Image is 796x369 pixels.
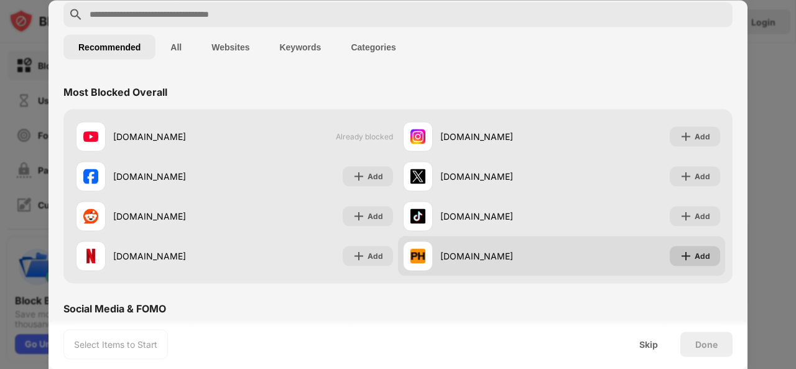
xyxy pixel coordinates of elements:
img: favicons [410,248,425,263]
div: [DOMAIN_NAME] [440,170,562,183]
div: Add [695,130,710,142]
div: Done [695,339,718,349]
div: Add [695,210,710,222]
div: Add [368,250,383,262]
div: Add [368,210,383,222]
div: Add [695,250,710,262]
img: favicons [410,129,425,144]
button: Recommended [63,34,155,59]
div: Skip [639,339,658,349]
button: Categories [336,34,410,59]
div: Select Items to Start [74,338,157,350]
div: [DOMAIN_NAME] [440,210,562,223]
div: [DOMAIN_NAME] [113,250,234,263]
img: favicons [410,169,425,184]
img: favicons [83,248,98,263]
img: favicons [410,208,425,223]
span: Already blocked [336,132,393,141]
div: Most Blocked Overall [63,85,167,98]
img: favicons [83,208,98,223]
img: search.svg [68,7,83,22]
button: Websites [197,34,264,59]
div: [DOMAIN_NAME] [113,170,234,183]
div: Add [695,170,710,182]
button: Keywords [264,34,336,59]
div: [DOMAIN_NAME] [113,130,234,143]
div: [DOMAIN_NAME] [440,130,562,143]
img: favicons [83,129,98,144]
div: Add [368,170,383,182]
div: [DOMAIN_NAME] [113,210,234,223]
button: All [155,34,197,59]
div: Social Media & FOMO [63,302,166,314]
img: favicons [83,169,98,184]
div: [DOMAIN_NAME] [440,250,562,263]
